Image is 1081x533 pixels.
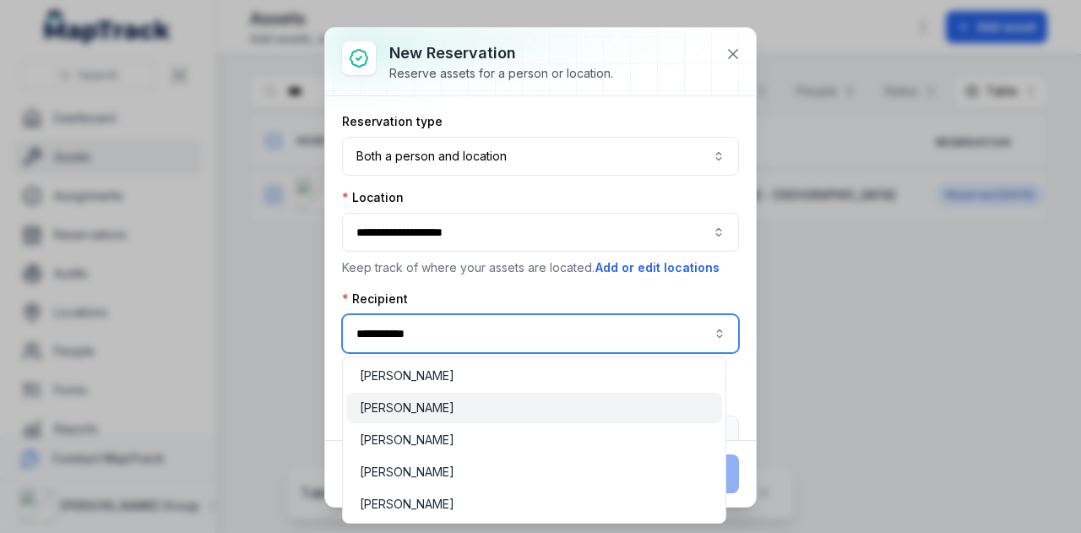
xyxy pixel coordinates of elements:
[360,464,454,481] span: [PERSON_NAME]
[360,367,454,384] span: [PERSON_NAME]
[360,400,454,416] span: [PERSON_NAME]
[342,314,739,353] input: :rpip:-form-item-label
[360,432,454,449] span: [PERSON_NAME]
[360,496,454,513] span: [PERSON_NAME]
